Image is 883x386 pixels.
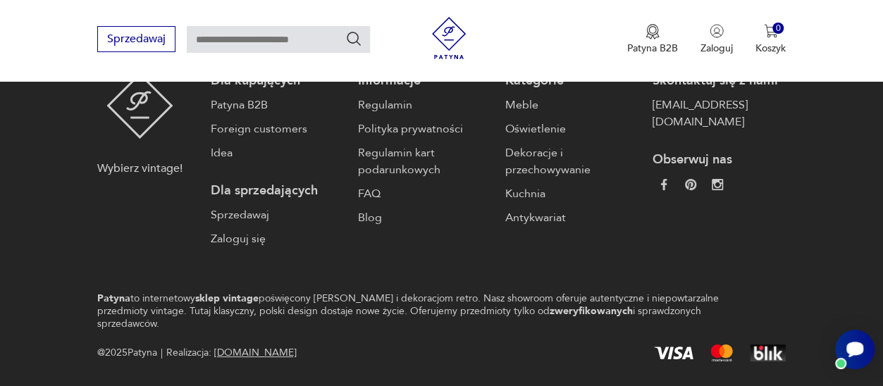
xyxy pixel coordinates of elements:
[750,344,786,361] img: BLIK
[627,24,678,55] button: Patyna B2B
[97,160,183,177] p: Wybierz vintage!
[755,24,786,55] button: 0Koszyk
[97,344,157,361] span: @ 2025 Patyna
[627,42,678,55] p: Patyna B2B
[764,24,778,38] img: Ikona koszyka
[345,30,362,47] button: Szukaj
[97,35,175,45] a: Sprzedawaj
[97,292,130,305] strong: Patyna
[505,144,638,178] a: Dekoracje i przechowywanie
[211,144,344,161] a: Idea
[358,96,491,113] a: Regulamin
[166,344,297,361] span: Realizacja:
[627,24,678,55] a: Ikona medaluPatyna B2B
[710,24,724,38] img: Ikonka użytkownika
[505,120,638,137] a: Oświetlenie
[211,96,344,113] a: Patyna B2B
[712,179,723,190] img: c2fd9cf7f39615d9d6839a72ae8e59e5.webp
[161,344,163,361] div: |
[358,120,491,137] a: Polityka prywatności
[211,230,344,247] a: Zaloguj się
[700,42,733,55] p: Zaloguj
[505,96,638,113] a: Meble
[653,151,786,168] p: Obserwuj nas
[700,24,733,55] button: Zaloguj
[685,179,696,190] img: 37d27d81a828e637adc9f9cb2e3d3a8a.webp
[97,26,175,52] button: Sprzedawaj
[835,330,875,369] iframe: Smartsupp widget button
[550,304,633,318] strong: zweryfikowanych
[195,292,259,305] strong: sklep vintage
[755,42,786,55] p: Koszyk
[505,185,638,202] a: Kuchnia
[658,179,669,190] img: da9060093f698e4c3cedc1453eec5031.webp
[358,209,491,226] a: Blog
[97,292,736,330] p: to internetowy poświęcony [PERSON_NAME] i dekoracjom retro. Nasz showroom oferuje autentyczne i n...
[646,24,660,39] img: Ikona medalu
[505,209,638,226] a: Antykwariat
[214,346,297,359] a: [DOMAIN_NAME]
[358,144,491,178] a: Regulamin kart podarunkowych
[211,120,344,137] a: Foreign customers
[710,344,733,361] img: Mastercard
[654,347,693,359] img: Visa
[772,23,784,35] div: 0
[106,73,173,139] img: Patyna - sklep z meblami i dekoracjami vintage
[653,96,786,130] a: [EMAIL_ADDRESS][DOMAIN_NAME]
[358,185,491,202] a: FAQ
[211,182,344,199] p: Dla sprzedających
[428,17,470,59] img: Patyna - sklep z meblami i dekoracjami vintage
[211,206,344,223] a: Sprzedawaj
